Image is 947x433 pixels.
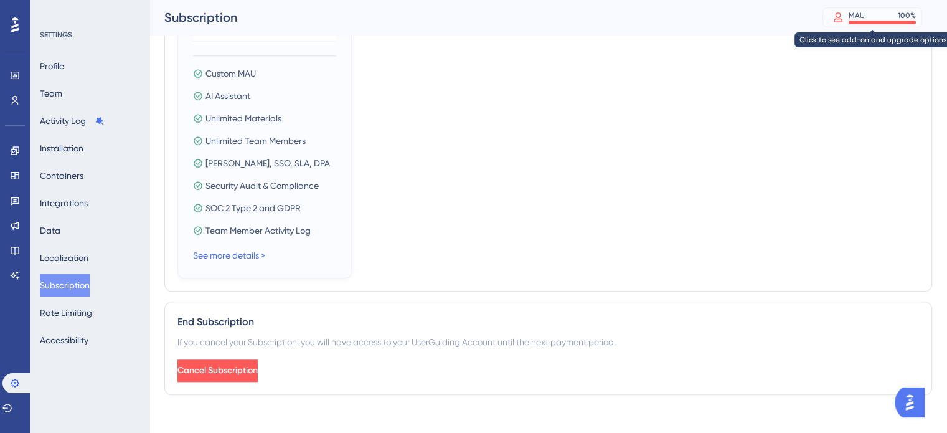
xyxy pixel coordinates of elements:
span: SOC 2 Type 2 and GDPR [205,201,301,216]
span: Unlimited Team Members [205,133,306,148]
button: Profile [40,55,64,77]
button: Localization [40,247,88,269]
button: Cancel Subscription [177,359,258,382]
a: See more details > [193,250,265,260]
div: MAU [849,11,865,21]
iframe: UserGuiding AI Assistant Launcher [895,384,932,421]
span: Unlimited Materials [205,111,281,126]
button: Subscription [40,274,90,297]
div: SETTINGS [40,30,141,40]
button: Activity Log [40,110,105,132]
button: Data [40,219,60,242]
div: End Subscription [177,315,919,330]
button: Accessibility [40,329,88,351]
span: Security Audit & Compliance [205,178,319,193]
button: Installation [40,137,83,159]
span: Team Member Activity Log [205,223,311,238]
div: 100 % [898,11,916,21]
button: Integrations [40,192,88,214]
div: Subscription [164,9,791,26]
span: Cancel Subscription [177,363,258,378]
span: Custom MAU [205,66,256,81]
div: If you cancel your Subscription, you will have access to your UserGuiding Account until the next ... [177,335,919,350]
button: Team [40,82,62,105]
span: [PERSON_NAME], SSO, SLA, DPA [205,156,330,171]
span: AI Assistant [205,88,250,103]
button: Rate Limiting [40,302,92,324]
button: Containers [40,164,83,187]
